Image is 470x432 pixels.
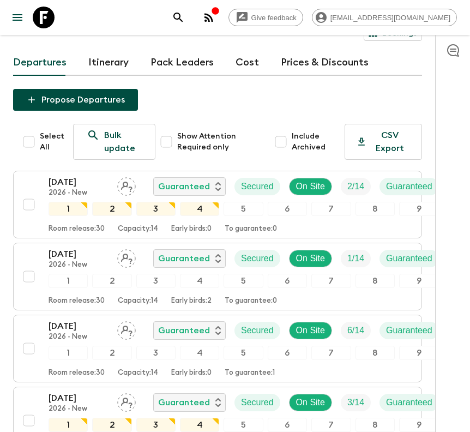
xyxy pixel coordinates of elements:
[150,50,214,76] a: Pack Leaders
[117,325,136,333] span: Assign pack leader
[324,14,456,22] span: [EMAIL_ADDRESS][DOMAIN_NAME]
[13,315,422,382] button: [DATE]2026 - NewAssign pack leaderGuaranteedSecuredOn SiteTrip FillGuaranteed12345678910Room rele...
[296,324,325,337] p: On Site
[289,394,332,411] div: On Site
[49,320,109,333] p: [DATE]
[49,274,88,288] div: 1
[49,176,109,189] p: [DATE]
[224,202,263,216] div: 5
[180,274,219,288] div: 4
[118,297,158,305] p: Capacity: 14
[289,322,332,339] div: On Site
[13,243,422,310] button: [DATE]2026 - NewAssign pack leaderGuaranteedSecuredOn SiteTrip FillGuaranteed12345678910Room rele...
[268,274,307,288] div: 6
[292,131,340,153] span: Include Archived
[355,274,395,288] div: 8
[13,89,138,111] button: Propose Departures
[311,418,351,432] div: 7
[341,250,371,267] div: Trip Fill
[49,369,105,377] p: Room release: 30
[241,324,274,337] p: Secured
[171,297,212,305] p: Early birds: 2
[347,324,364,337] p: 6 / 14
[386,396,432,409] p: Guaranteed
[49,248,109,261] p: [DATE]
[224,418,263,432] div: 5
[158,396,210,409] p: Guaranteed
[234,178,280,195] div: Secured
[347,252,364,265] p: 1 / 14
[92,274,131,288] div: 2
[296,252,325,265] p: On Site
[158,324,210,337] p: Guaranteed
[49,297,105,305] p: Room release: 30
[136,202,176,216] div: 3
[136,418,176,432] div: 3
[167,7,189,28] button: search adventures
[40,131,64,153] span: Select All
[171,225,212,233] p: Early birds: 0
[104,129,142,155] p: Bulk update
[49,225,105,233] p: Room release: 30
[399,202,438,216] div: 9
[311,202,351,216] div: 7
[136,274,176,288] div: 3
[236,50,259,76] a: Cost
[281,50,369,76] a: Prices & Discounts
[296,180,325,193] p: On Site
[225,369,275,377] p: To guarantee: 1
[224,346,263,360] div: 5
[13,50,67,76] a: Departures
[234,394,280,411] div: Secured
[234,322,280,339] div: Secured
[341,394,371,411] div: Trip Fill
[49,418,88,432] div: 1
[136,346,176,360] div: 3
[92,346,131,360] div: 2
[224,274,263,288] div: 5
[177,131,266,153] span: Show Attention Required only
[118,225,158,233] p: Capacity: 14
[241,252,274,265] p: Secured
[225,225,277,233] p: To guarantee: 0
[49,405,109,413] p: 2026 - New
[158,180,210,193] p: Guaranteed
[117,181,136,189] span: Assign pack leader
[341,322,371,339] div: Trip Fill
[117,253,136,261] span: Assign pack leader
[180,346,219,360] div: 4
[92,418,131,432] div: 2
[171,369,212,377] p: Early birds: 0
[180,418,219,432] div: 4
[386,324,432,337] p: Guaranteed
[399,274,438,288] div: 9
[345,124,422,160] button: CSV Export
[234,250,280,267] div: Secured
[49,346,88,360] div: 1
[289,178,332,195] div: On Site
[399,346,438,360] div: 9
[7,7,28,28] button: menu
[355,418,395,432] div: 8
[49,392,109,405] p: [DATE]
[289,250,332,267] div: On Site
[311,346,351,360] div: 7
[49,202,88,216] div: 1
[228,9,303,26] a: Give feedback
[347,396,364,409] p: 3 / 14
[180,202,219,216] div: 4
[355,202,395,216] div: 8
[268,346,307,360] div: 6
[312,9,457,26] div: [EMAIL_ADDRESS][DOMAIN_NAME]
[386,180,432,193] p: Guaranteed
[268,418,307,432] div: 6
[117,397,136,405] span: Assign pack leader
[88,50,129,76] a: Itinerary
[386,252,432,265] p: Guaranteed
[73,124,155,160] a: Bulk update
[92,202,131,216] div: 2
[241,180,274,193] p: Secured
[355,346,395,360] div: 8
[49,189,109,197] p: 2026 - New
[399,418,438,432] div: 9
